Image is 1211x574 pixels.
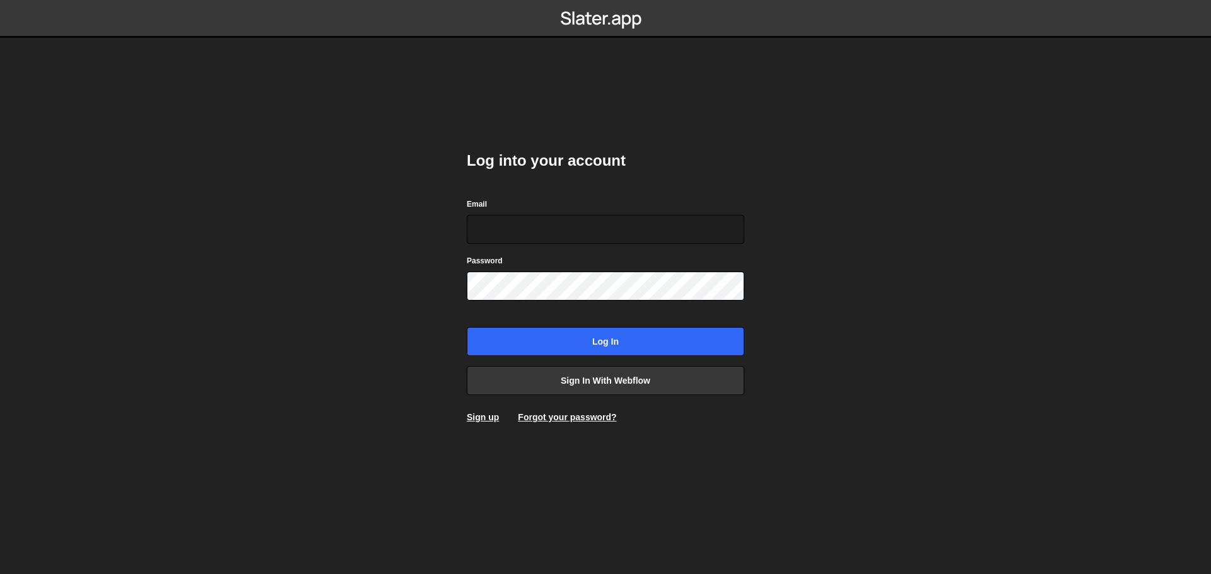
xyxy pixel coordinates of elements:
[467,198,487,210] label: Email
[518,412,616,422] a: Forgot your password?
[467,151,744,171] h2: Log into your account
[467,255,503,267] label: Password
[467,327,744,356] input: Log in
[467,412,499,422] a: Sign up
[467,366,744,395] a: Sign in with Webflow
